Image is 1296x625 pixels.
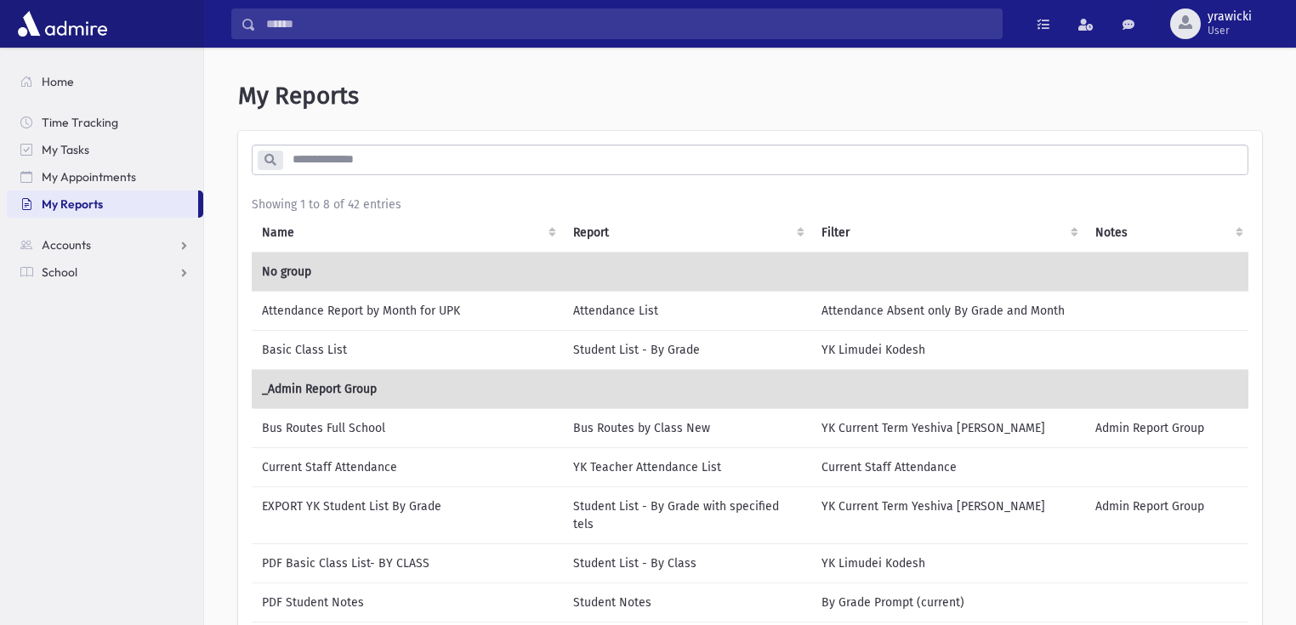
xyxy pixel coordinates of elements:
td: No group [252,252,1250,291]
th: Filter : activate to sort column ascending [811,213,1085,253]
div: Showing 1 to 8 of 42 entries [252,196,1248,213]
td: Admin Report Group [1085,486,1250,543]
td: Basic Class List [252,330,563,369]
td: YK Teacher Attendance List [563,447,811,486]
span: Time Tracking [42,115,118,130]
td: YK Current Term Yeshiva [PERSON_NAME] [811,408,1085,447]
span: Home [42,74,74,89]
img: AdmirePro [14,7,111,41]
td: Current Staff Attendance [811,447,1085,486]
span: My Appointments [42,169,136,185]
span: My Reports [42,196,103,212]
td: Student List - By Grade with specified tels [563,486,811,543]
a: Accounts [7,231,203,259]
td: YK Limudei Kodesh [811,330,1085,369]
a: School [7,259,203,286]
a: My Reports [7,190,198,218]
span: User [1208,24,1252,37]
td: Bus Routes by Class New [563,408,811,447]
td: Attendance Absent only By Grade and Month [811,291,1085,330]
span: School [42,264,77,280]
span: Accounts [42,237,91,253]
span: yrawicki [1208,10,1252,24]
a: My Appointments [7,163,203,190]
td: PDF Student Notes [252,582,563,622]
td: Student List - By Grade [563,330,811,369]
a: Time Tracking [7,109,203,136]
td: Bus Routes Full School [252,408,563,447]
td: EXPORT YK Student List By Grade [252,486,563,543]
td: Attendance Report by Month for UPK [252,291,563,330]
td: _Admin Report Group [252,369,1250,408]
span: My Tasks [42,142,89,157]
td: YK Current Term Yeshiva [PERSON_NAME] [811,486,1085,543]
td: By Grade Prompt (current) [811,582,1085,622]
td: Attendance List [563,291,811,330]
span: My Reports [238,82,359,110]
a: Home [7,68,203,95]
input: Search [256,9,1002,39]
th: Report: activate to sort column ascending [563,213,811,253]
td: Current Staff Attendance [252,447,563,486]
td: Student List - By Class [563,543,811,582]
th: Notes : activate to sort column ascending [1085,213,1250,253]
td: PDF Basic Class List- BY CLASS [252,543,563,582]
td: Admin Report Group [1085,408,1250,447]
a: My Tasks [7,136,203,163]
td: Student Notes [563,582,811,622]
th: Name: activate to sort column ascending [252,213,563,253]
td: YK Limudei Kodesh [811,543,1085,582]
